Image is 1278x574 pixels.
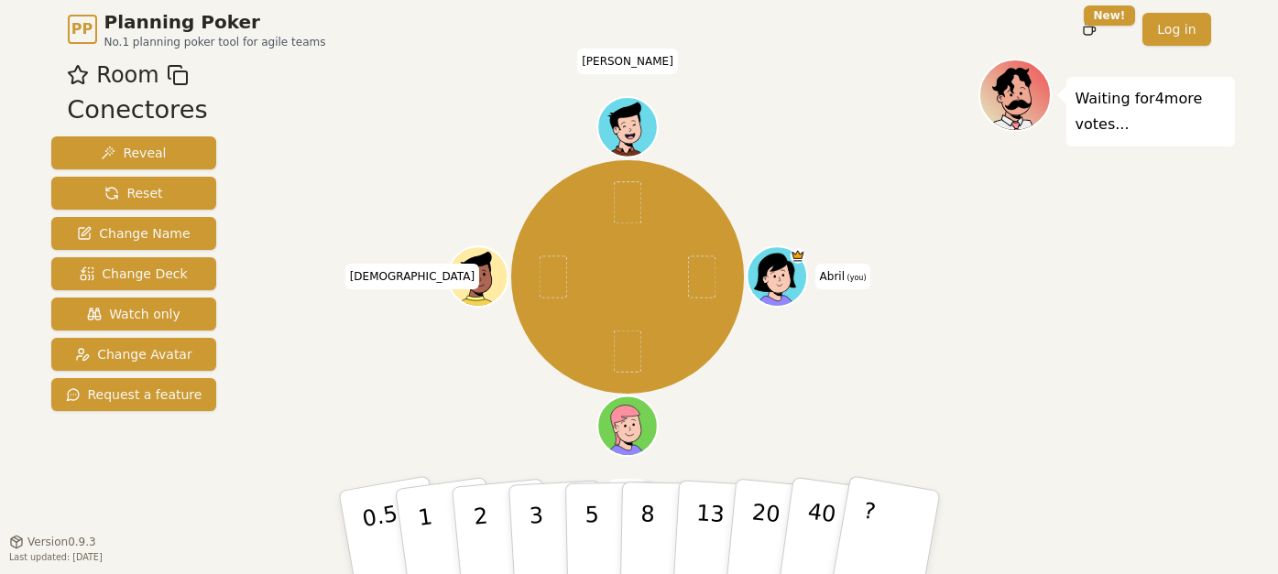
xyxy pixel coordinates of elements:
[101,144,166,162] span: Reveal
[68,9,326,49] a: PPPlanning PokerNo.1 planning poker tool for agile teams
[104,35,326,49] span: No.1 planning poker tool for agile teams
[1073,13,1106,46] button: New!
[845,274,867,282] span: (you)
[51,217,217,250] button: Change Name
[1076,86,1226,137] p: Waiting for 4 more votes...
[1142,13,1210,46] a: Log in
[51,136,217,169] button: Reveal
[345,264,479,289] span: Click to change your name
[104,184,162,202] span: Reset
[51,338,217,371] button: Change Avatar
[815,264,871,289] span: Click to change your name
[51,378,217,411] button: Request a feature
[577,49,678,74] span: Click to change your name
[87,305,180,323] span: Watch only
[9,552,103,562] span: Last updated: [DATE]
[67,59,89,92] button: Add as favourite
[748,248,805,305] button: Click to change your avatar
[27,535,96,549] span: Version 0.9.3
[67,92,207,129] div: Conectores
[51,298,217,330] button: Watch only
[609,479,645,504] span: Click to change your name
[791,248,805,263] span: Abril is the host
[51,177,217,210] button: Reset
[104,9,326,35] span: Planning Poker
[77,224,190,243] span: Change Name
[71,18,93,40] span: PP
[66,385,202,404] span: Request a feature
[51,257,217,290] button: Change Deck
[80,265,187,283] span: Change Deck
[1084,5,1136,26] div: New!
[96,59,158,92] span: Room
[9,535,96,549] button: Version0.9.3
[75,345,192,363] span: Change Avatar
